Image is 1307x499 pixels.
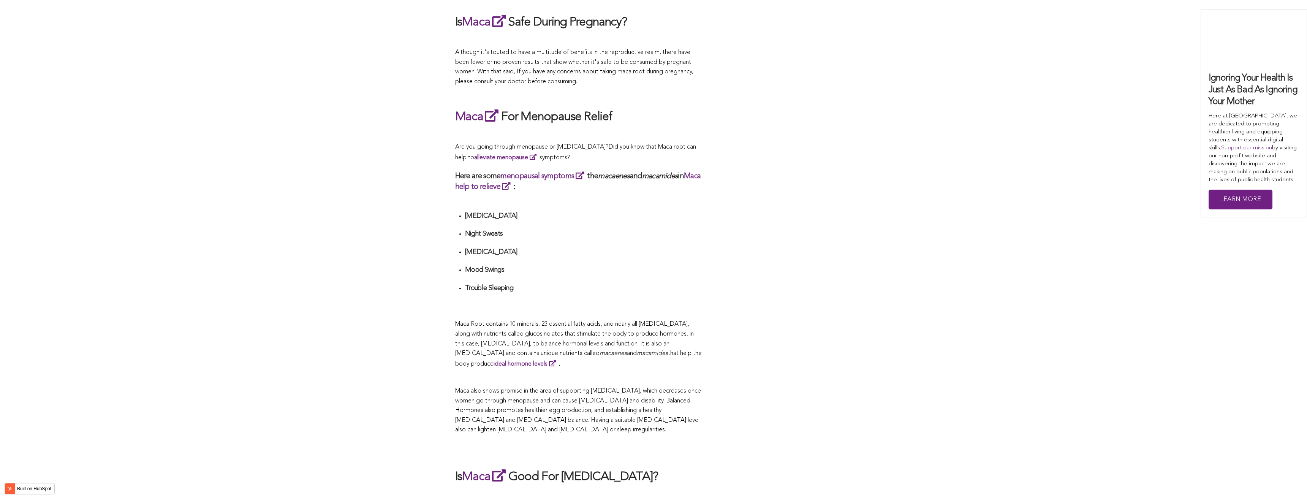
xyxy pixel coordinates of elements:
[14,484,54,494] label: Built on HubSpot
[465,266,702,274] h4: Mood Swings
[494,361,560,367] strong: .
[455,144,609,150] span: Are you going through menopause or [MEDICAL_DATA]?
[5,483,55,494] button: Built on HubSpot
[455,321,694,356] span: Maca Root contains 10 minerals, 23 essential fatty acids, and nearly all [MEDICAL_DATA], along wi...
[455,111,501,123] a: Maca
[494,361,559,367] a: ideal hormone levels
[500,173,587,180] a: menopausal symptoms
[474,155,540,161] a: alleviate menopause
[455,350,702,367] span: that help the body produce
[1269,463,1307,499] iframe: Chat Widget
[627,350,637,356] span: and
[1209,190,1272,210] a: Learn More
[455,13,702,31] h2: Is Safe During Pregnancy?
[465,212,702,220] h4: [MEDICAL_DATA]
[455,171,702,192] h3: Here are some the and in :
[455,388,701,433] span: Maca also shows promise in the area of supporting [MEDICAL_DATA], which decreases once women go t...
[637,350,668,356] span: macamides
[455,173,701,191] a: Maca help to relieve
[465,230,702,238] h4: Night Sweats
[455,108,702,125] h2: For Menopause Relief
[455,49,693,85] span: Although it's touted to have a multitude of benefits in the reproductive realm, there have been f...
[462,471,508,483] a: Maca
[455,468,702,485] h2: Is Good For [MEDICAL_DATA]?
[600,350,627,356] span: macaenes
[5,484,14,493] img: HubSpot sprocket logo
[598,173,630,180] em: macaenes
[465,248,702,257] h4: [MEDICAL_DATA]
[462,16,508,29] a: Maca
[642,173,678,180] em: macamides
[465,284,702,293] h4: Trouble Sleeping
